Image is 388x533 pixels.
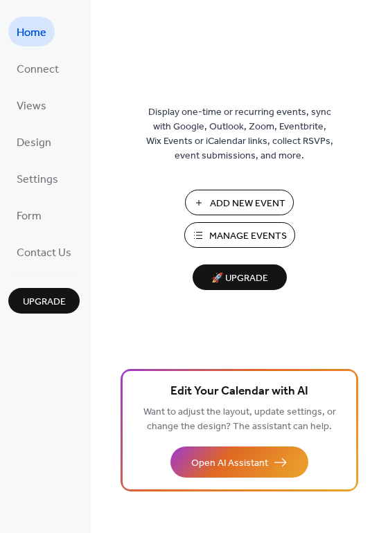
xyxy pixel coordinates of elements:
[17,242,71,264] span: Contact Us
[17,206,42,227] span: Form
[17,22,46,44] span: Home
[23,295,66,309] span: Upgrade
[185,190,294,215] button: Add New Event
[8,90,55,120] a: Views
[8,127,60,156] a: Design
[17,96,46,117] span: Views
[17,59,59,80] span: Connect
[170,446,308,478] button: Open AI Assistant
[184,222,295,248] button: Manage Events
[8,53,67,83] a: Connect
[201,269,279,288] span: 🚀 Upgrade
[191,456,268,471] span: Open AI Assistant
[8,200,50,230] a: Form
[8,163,67,193] a: Settings
[17,169,58,190] span: Settings
[8,237,80,266] a: Contact Us
[170,382,308,401] span: Edit Your Calendar with AI
[8,17,55,46] a: Home
[143,403,336,436] span: Want to adjust the layout, update settings, or change the design? The assistant can help.
[146,105,333,163] span: Display one-time or recurring events, sync with Google, Outlook, Zoom, Eventbrite, Wix Events or ...
[210,197,285,211] span: Add New Event
[193,264,287,290] button: 🚀 Upgrade
[8,288,80,314] button: Upgrade
[17,132,51,154] span: Design
[209,229,287,244] span: Manage Events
